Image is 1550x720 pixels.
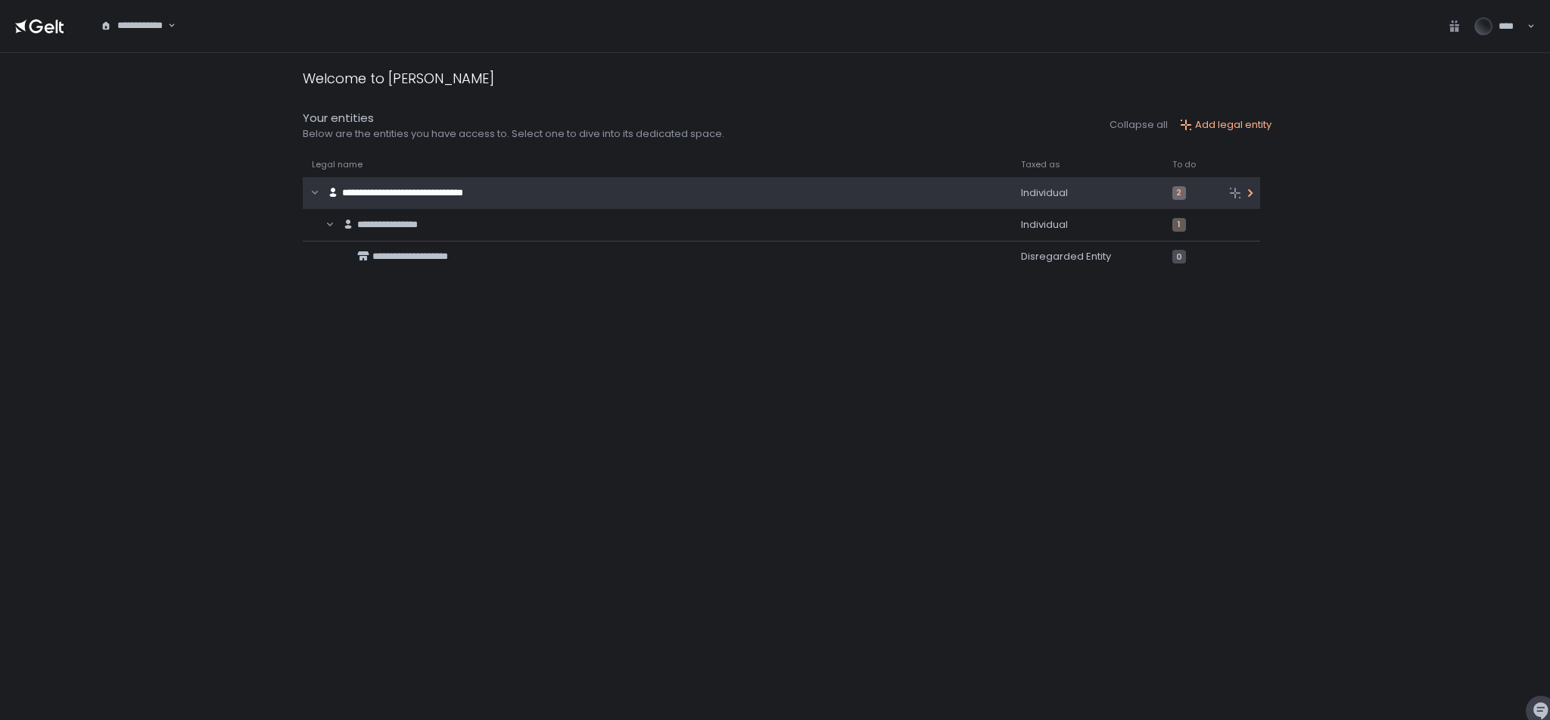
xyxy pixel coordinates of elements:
button: Add legal entity [1180,118,1271,132]
input: Search for option [166,18,167,33]
span: 2 [1172,186,1186,200]
div: Disregarded Entity [1021,250,1154,263]
div: Individual [1021,186,1154,200]
span: To do [1172,159,1196,170]
div: Individual [1021,218,1154,232]
button: Collapse all [1110,118,1168,132]
div: Search for option [91,10,176,42]
span: Taxed as [1021,159,1060,170]
div: Welcome to [PERSON_NAME] [303,68,494,89]
span: 0 [1172,250,1186,263]
span: Legal name [312,159,363,170]
div: Below are the entities you have access to. Select one to dive into its dedicated space. [303,127,724,141]
span: 1 [1172,218,1186,232]
div: Your entities [303,110,724,127]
